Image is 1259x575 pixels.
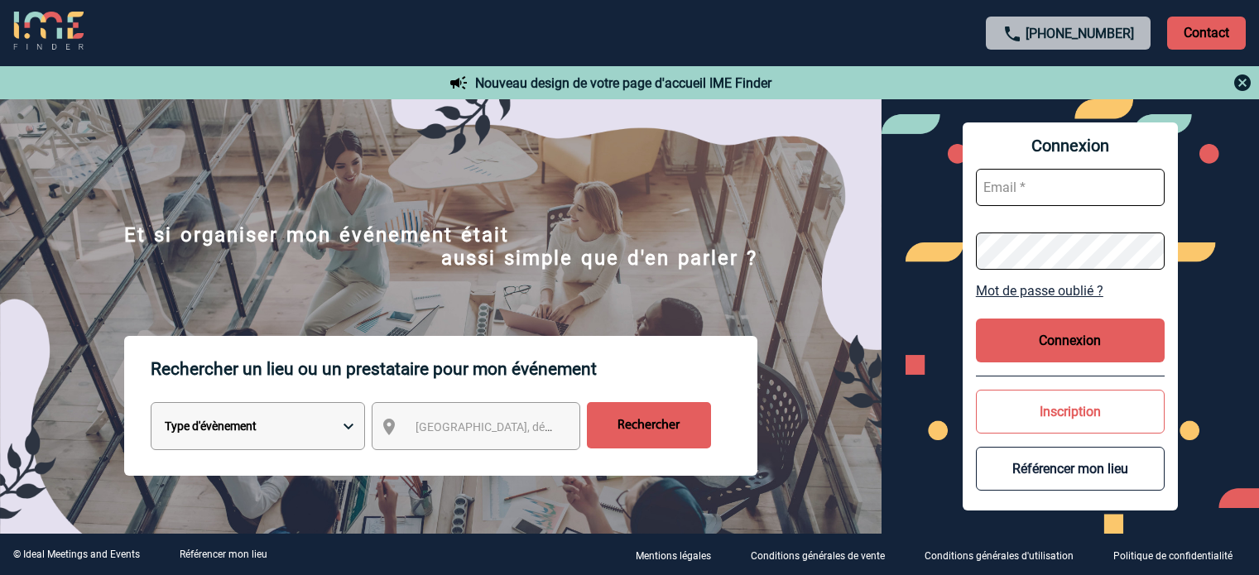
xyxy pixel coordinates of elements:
[911,547,1100,563] a: Conditions générales d'utilisation
[1026,26,1134,41] a: [PHONE_NUMBER]
[13,549,140,560] div: © Ideal Meetings and Events
[751,550,885,562] p: Conditions générales de vente
[925,550,1074,562] p: Conditions générales d'utilisation
[976,390,1165,434] button: Inscription
[738,547,911,563] a: Conditions générales de vente
[976,447,1165,491] button: Référencer mon lieu
[976,169,1165,206] input: Email *
[976,283,1165,299] a: Mot de passe oublié ?
[622,547,738,563] a: Mentions légales
[1167,17,1246,50] p: Contact
[976,136,1165,156] span: Connexion
[416,420,646,434] span: [GEOGRAPHIC_DATA], département, région...
[976,319,1165,362] button: Connexion
[1113,550,1233,562] p: Politique de confidentialité
[636,550,711,562] p: Mentions légales
[151,336,757,402] p: Rechercher un lieu ou un prestataire pour mon événement
[587,402,711,448] input: Rechercher
[1002,24,1022,44] img: call-24-px.png
[180,549,267,560] a: Référencer mon lieu
[1100,547,1259,563] a: Politique de confidentialité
